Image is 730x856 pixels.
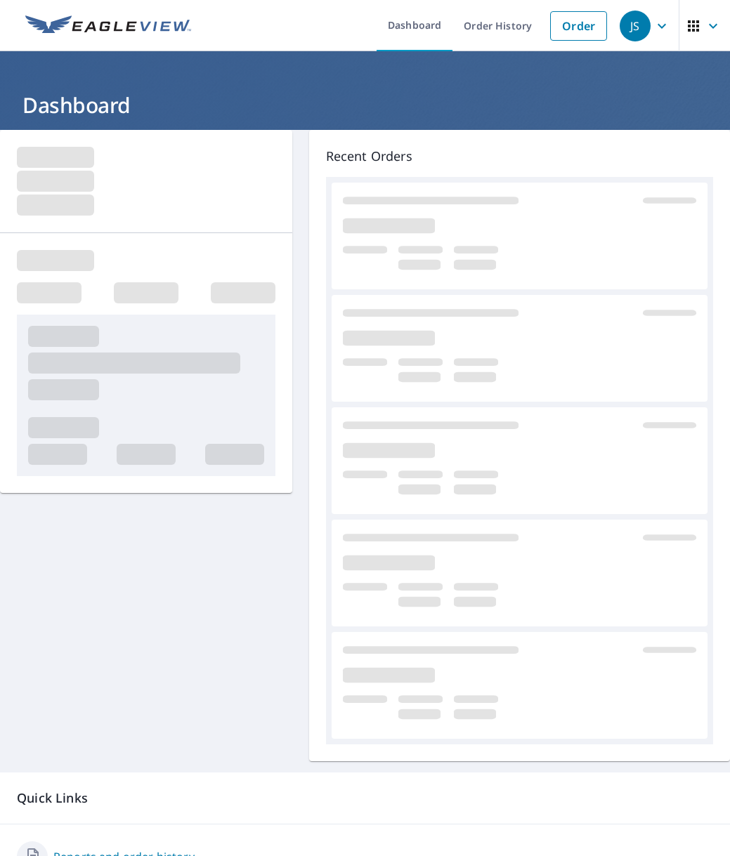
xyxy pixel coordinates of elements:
[550,11,607,41] a: Order
[17,91,713,119] h1: Dashboard
[326,147,713,166] p: Recent Orders
[17,789,713,807] p: Quick Links
[25,15,191,37] img: EV Logo
[620,11,651,41] div: JS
